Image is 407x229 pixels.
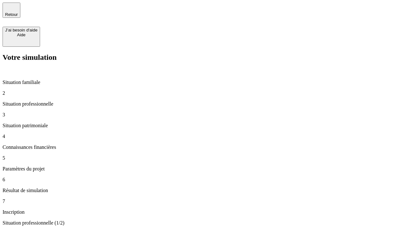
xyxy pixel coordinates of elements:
p: 4 [3,134,404,139]
span: Retour [5,12,18,17]
button: J’ai besoin d'aideAide [3,27,40,47]
p: Résultat de simulation [3,188,404,193]
p: Situation familiale [3,80,404,85]
h2: Votre simulation [3,53,404,62]
p: 7 [3,198,404,204]
p: Inscription [3,209,404,215]
p: Situation professionnelle [3,101,404,107]
div: J’ai besoin d'aide [5,28,38,32]
p: 6 [3,177,404,183]
p: Paramètres du projet [3,166,404,172]
button: Retour [3,3,20,18]
p: Situation professionnelle (1/2) [3,220,404,226]
p: 3 [3,112,404,118]
div: Aide [5,32,38,37]
p: 5 [3,155,404,161]
p: Connaissances financières [3,144,404,150]
p: Situation patrimoniale [3,123,404,128]
p: 2 [3,90,404,96]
